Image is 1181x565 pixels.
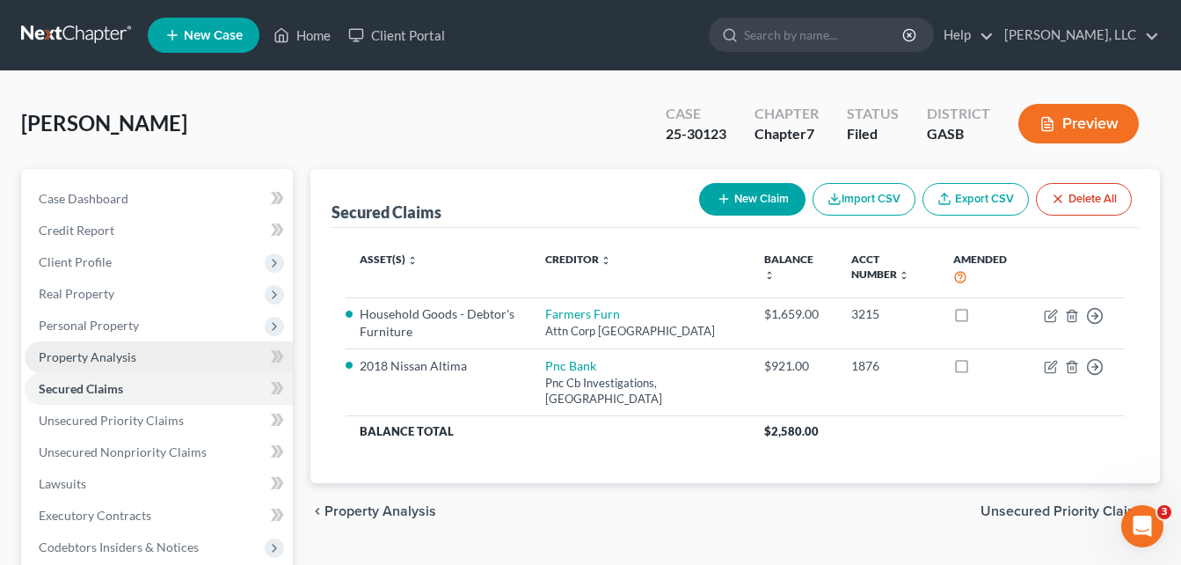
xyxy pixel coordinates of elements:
[981,504,1160,518] button: Unsecured Priority Claims chevron_right
[360,357,517,375] li: 2018 Nissan Altima
[851,305,924,323] div: 3215
[601,255,611,266] i: unfold_more
[1157,505,1171,519] span: 3
[184,29,243,42] span: New Case
[25,183,293,215] a: Case Dashboard
[813,183,915,216] button: Import CSV
[25,341,293,373] a: Property Analysis
[545,306,620,321] a: Farmers Furn
[847,124,899,144] div: Filed
[346,415,750,447] th: Balance Total
[922,183,1029,216] a: Export CSV
[981,504,1146,518] span: Unsecured Priority Claims
[39,539,199,554] span: Codebtors Insiders & Notices
[360,253,418,266] a: Asset(s) unfold_more
[310,504,324,518] i: chevron_left
[545,358,596,373] a: Pnc Bank
[755,104,819,124] div: Chapter
[324,504,436,518] span: Property Analysis
[847,104,899,124] div: Status
[25,437,293,468] a: Unsecured Nonpriority Claims
[666,124,726,144] div: 25-30123
[851,253,909,281] a: Acct Number unfold_more
[39,476,86,491] span: Lawsuits
[265,19,339,51] a: Home
[545,323,736,340] div: Attn Corp [GEOGRAPHIC_DATA]
[39,349,136,364] span: Property Analysis
[764,270,775,281] i: unfold_more
[332,202,441,223] div: Secured Claims
[360,305,517,341] li: Household Goods - Debtor's Furniture
[407,255,418,266] i: unfold_more
[935,19,994,51] a: Help
[1018,104,1139,143] button: Preview
[545,253,611,266] a: Creditor unfold_more
[545,375,736,407] div: Pnc Cb Investigations, [GEOGRAPHIC_DATA]
[310,504,436,518] button: chevron_left Property Analysis
[39,508,151,523] span: Executory Contracts
[25,373,293,405] a: Secured Claims
[25,405,293,437] a: Unsecured Priority Claims
[995,19,1159,51] a: [PERSON_NAME], LLC
[39,191,128,206] span: Case Dashboard
[927,124,990,144] div: GASB
[39,444,207,459] span: Unsecured Nonpriority Claims
[339,19,454,51] a: Client Portal
[806,125,814,142] span: 7
[1146,504,1160,518] i: chevron_right
[39,381,123,396] span: Secured Claims
[764,424,819,438] span: $2,580.00
[25,215,293,246] a: Credit Report
[39,254,112,269] span: Client Profile
[764,357,823,375] div: $921.00
[39,223,114,238] span: Credit Report
[699,183,806,216] button: New Claim
[755,124,819,144] div: Chapter
[851,357,924,375] div: 1876
[764,253,813,281] a: Balance unfold_more
[927,104,990,124] div: District
[25,468,293,500] a: Lawsuits
[939,242,1030,297] th: Amended
[39,318,139,333] span: Personal Property
[21,110,187,136] span: [PERSON_NAME]
[25,500,293,532] a: Executory Contracts
[1036,183,1132,216] button: Delete All
[666,104,726,124] div: Case
[899,270,909,281] i: unfold_more
[39,286,114,301] span: Real Property
[764,305,823,323] div: $1,659.00
[39,413,184,428] span: Unsecured Priority Claims
[744,18,905,51] input: Search by name...
[1121,505,1163,547] iframe: Intercom live chat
